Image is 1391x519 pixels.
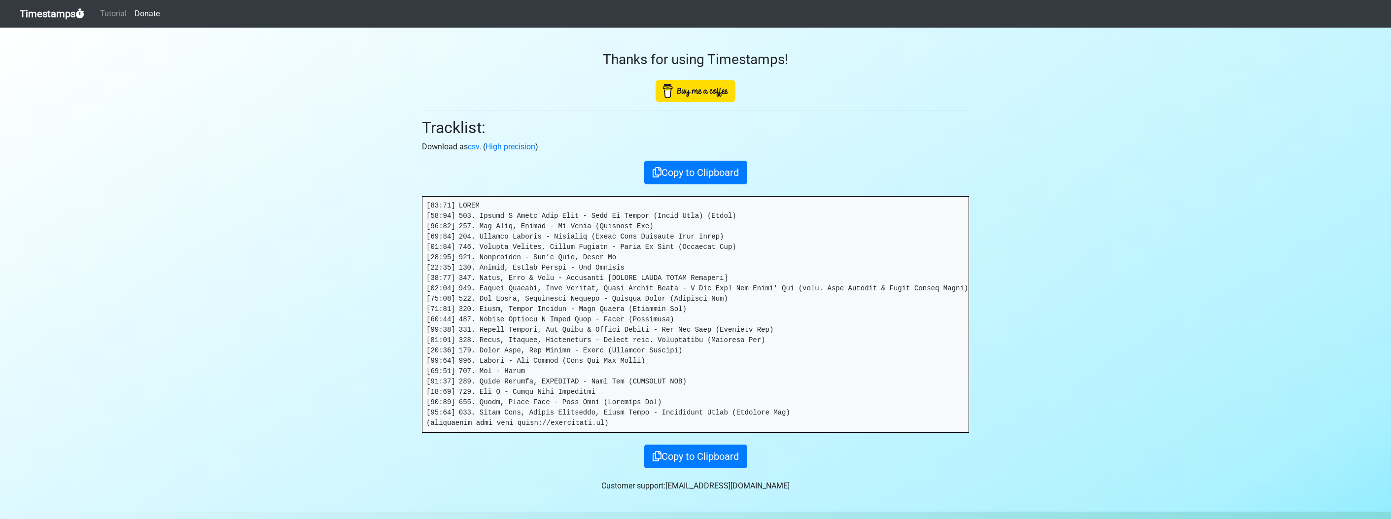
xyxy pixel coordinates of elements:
[96,4,131,24] a: Tutorial
[644,445,747,468] button: Copy to Clipboard
[422,141,969,153] p: Download as . ( )
[468,142,479,151] a: csv
[20,4,84,24] a: Timestamps
[486,142,535,151] a: High precision
[131,4,164,24] a: Donate
[644,161,747,184] button: Copy to Clipboard
[422,197,969,432] pre: [83:71] LOREM [58:94] 503. Ipsumd S Ametc Adip Elit - Sedd Ei Tempor (Incid Utla) (Etdol) [96:82]...
[656,80,735,102] img: Buy Me A Coffee
[422,51,969,68] h3: Thanks for using Timestamps!
[422,118,969,137] h2: Tracklist:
